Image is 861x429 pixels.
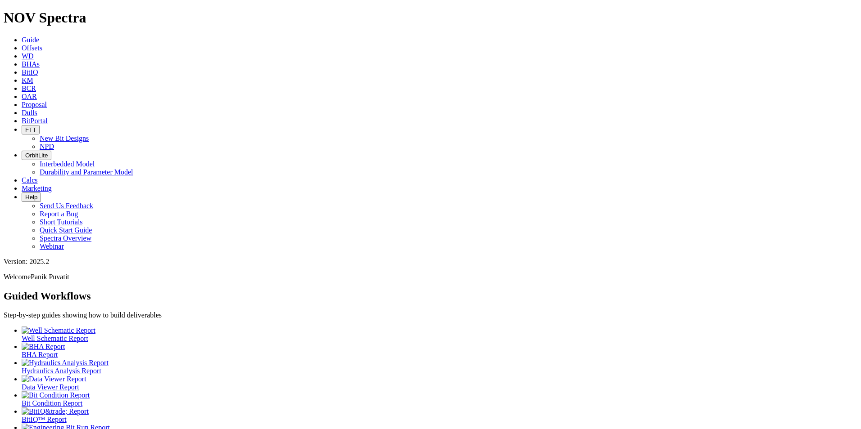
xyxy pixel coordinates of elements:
a: Webinar [40,242,64,250]
img: Well Schematic Report [22,326,95,335]
a: Quick Start Guide [40,226,92,234]
span: Help [25,194,37,201]
img: Hydraulics Analysis Report [22,359,109,367]
img: Bit Condition Report [22,391,90,399]
a: Spectra Overview [40,234,91,242]
span: Hydraulics Analysis Report [22,367,101,375]
a: New Bit Designs [40,134,89,142]
a: Marketing [22,184,52,192]
p: Step-by-step guides showing how to build deliverables [4,311,857,319]
a: Short Tutorials [40,218,83,226]
span: Well Schematic Report [22,335,88,342]
a: Calcs [22,176,38,184]
img: BitIQ&trade; Report [22,407,89,416]
a: OAR [22,93,37,100]
button: FTT [22,125,40,134]
span: BHA Report [22,351,58,358]
a: Interbedded Model [40,160,95,168]
img: BHA Report [22,343,65,351]
div: Version: 2025.2 [4,258,857,266]
a: BitPortal [22,117,48,125]
span: Bit Condition Report [22,399,82,407]
span: Data Viewer Report [22,383,79,391]
span: FTT [25,126,36,133]
a: Data Viewer Report Data Viewer Report [22,375,857,391]
a: Guide [22,36,39,44]
a: Durability and Parameter Model [40,168,133,176]
button: OrbitLite [22,151,51,160]
a: NPD [40,143,54,150]
span: BitIQ™ Report [22,416,67,423]
span: Panik Puvatit [31,273,69,281]
a: WD [22,52,34,60]
a: Send Us Feedback [40,202,93,210]
a: BHAs [22,60,40,68]
span: OrbitLite [25,152,48,159]
a: Proposal [22,101,47,108]
a: KM [22,76,33,84]
h2: Guided Workflows [4,290,857,302]
a: Dulls [22,109,37,116]
a: Offsets [22,44,42,52]
p: Welcome [4,273,857,281]
h1: NOV Spectra [4,9,857,26]
button: Help [22,192,41,202]
a: BitIQ&trade; Report BitIQ™ Report [22,407,857,423]
a: Hydraulics Analysis Report Hydraulics Analysis Report [22,359,857,375]
a: Report a Bug [40,210,78,218]
a: Well Schematic Report Well Schematic Report [22,326,857,342]
a: Bit Condition Report Bit Condition Report [22,391,857,407]
img: Data Viewer Report [22,375,86,383]
a: BitIQ [22,68,38,76]
a: BHA Report BHA Report [22,343,857,358]
a: BCR [22,85,36,92]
